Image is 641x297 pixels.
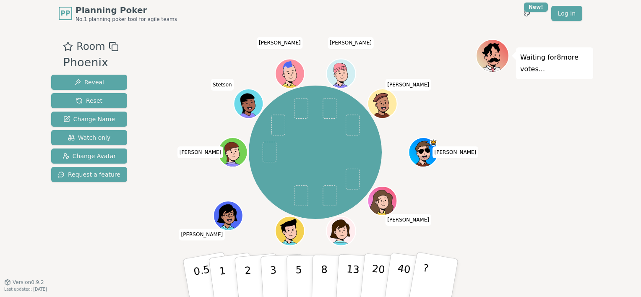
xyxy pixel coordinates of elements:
[51,93,127,108] button: Reset
[60,8,70,18] span: PP
[177,146,224,158] span: Click to change your name
[179,229,225,240] span: Click to change your name
[327,217,355,245] button: Click to change your avatar
[68,133,111,142] span: Watch only
[524,3,548,12] div: New!
[4,287,47,292] span: Last updated: [DATE]
[76,16,177,23] span: No.1 planning poker tool for agile teams
[328,37,374,49] span: Click to change your name
[51,167,127,182] button: Request a feature
[51,130,127,145] button: Watch only
[63,39,73,54] button: Add as favourite
[51,148,127,164] button: Change Avatar
[13,279,44,286] span: Version 0.9.2
[385,79,431,91] span: Click to change your name
[385,214,431,226] span: Click to change your name
[63,152,116,160] span: Change Avatar
[76,4,177,16] span: Planning Poker
[76,96,102,105] span: Reset
[74,78,104,86] span: Reveal
[430,138,437,146] span: Joe C is the host
[4,279,44,286] button: Version0.9.2
[76,39,105,54] span: Room
[433,146,479,158] span: Click to change your name
[257,37,303,49] span: Click to change your name
[211,79,234,91] span: Click to change your name
[51,112,127,127] button: Change Name
[520,52,589,75] p: Waiting for 8 more votes...
[63,115,115,123] span: Change Name
[551,6,582,21] a: Log in
[519,6,534,21] button: New!
[51,75,127,90] button: Reveal
[58,170,120,179] span: Request a feature
[59,4,177,23] a: PPPlanning PokerNo.1 planning poker tool for agile teams
[63,54,118,71] div: Phoenix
